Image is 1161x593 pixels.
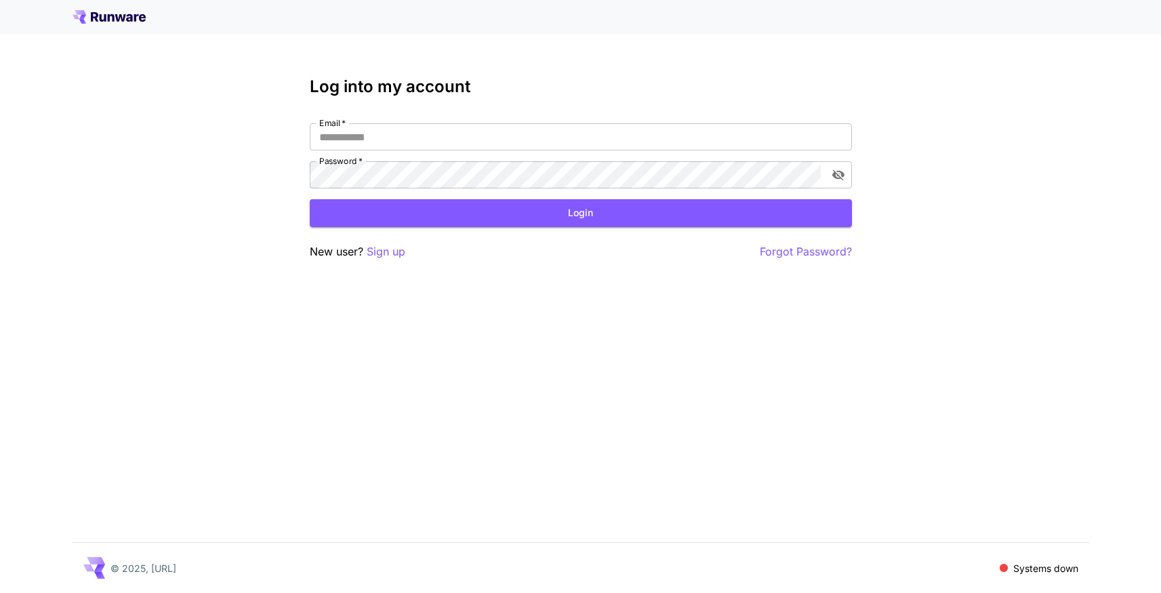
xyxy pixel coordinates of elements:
[319,117,346,129] label: Email
[319,155,363,167] label: Password
[760,243,852,260] button: Forgot Password?
[310,77,852,96] h3: Log into my account
[367,243,405,260] button: Sign up
[1013,561,1078,575] p: Systems down
[310,243,405,260] p: New user?
[110,561,176,575] p: © 2025, [URL]
[826,163,851,187] button: toggle password visibility
[310,199,852,227] button: Login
